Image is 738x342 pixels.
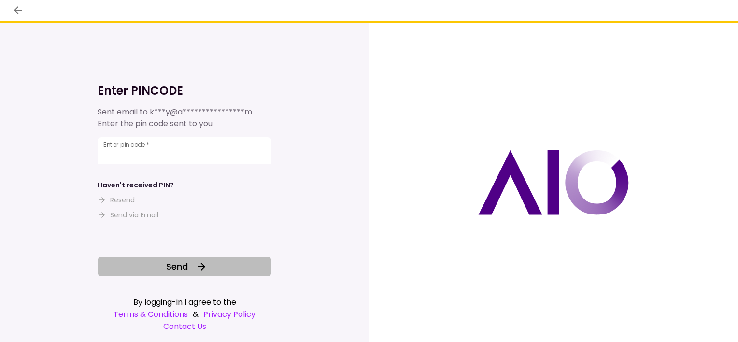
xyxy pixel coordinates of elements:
[98,210,158,220] button: Send via Email
[114,308,188,320] a: Terms & Conditions
[203,308,255,320] a: Privacy Policy
[166,260,188,273] span: Send
[98,320,271,332] a: Contact Us
[478,150,629,215] img: AIO logo
[98,195,135,205] button: Resend
[98,308,271,320] div: &
[98,257,271,276] button: Send
[103,141,149,149] label: Enter pin code
[98,83,271,99] h1: Enter PINCODE
[98,180,174,190] div: Haven't received PIN?
[98,106,271,129] div: Sent email to Enter the pin code sent to you
[10,2,26,18] button: back
[98,296,271,308] div: By logging-in I agree to the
